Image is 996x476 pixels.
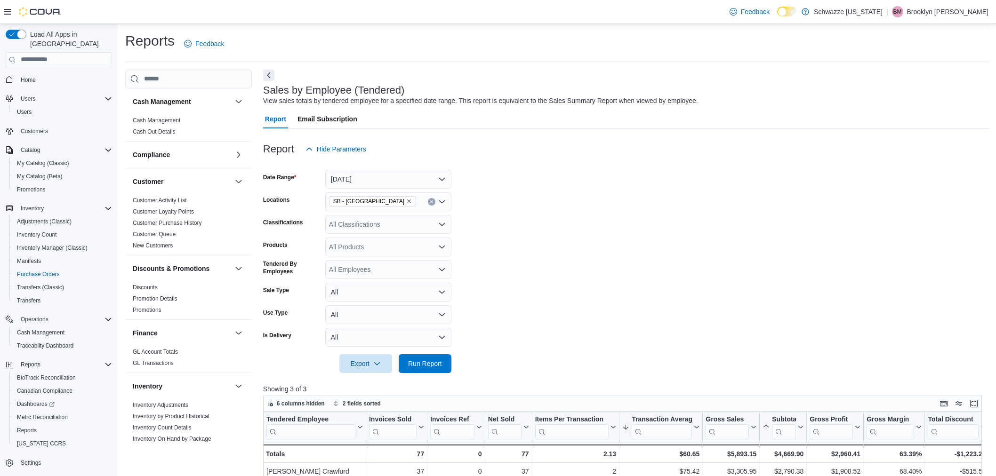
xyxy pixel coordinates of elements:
button: Discounts & Promotions [133,264,231,273]
button: Inventory [233,381,244,392]
span: BM [893,6,902,17]
label: Sale Type [263,286,289,294]
button: Finance [133,328,231,338]
span: Users [13,106,112,118]
div: Invoices Sold [369,415,417,439]
button: Inventory [133,381,231,391]
button: Purchase Orders [9,268,116,281]
span: Feedback [195,39,224,48]
div: Transaction Average [632,415,692,424]
span: Email Subscription [297,110,357,128]
h3: Customer [133,177,163,186]
button: Net Sold [488,415,529,439]
div: Net Sold [488,415,521,439]
span: Adjustments (Classic) [13,216,112,227]
span: Purchase Orders [13,269,112,280]
button: [US_STATE] CCRS [9,437,116,450]
a: New Customers [133,242,173,249]
div: Invoices Sold [369,415,417,424]
div: -$1,223.25 [928,448,986,460]
span: Canadian Compliance [17,387,72,395]
button: [DATE] [325,170,451,189]
button: Manifests [9,254,116,268]
button: Users [17,93,39,104]
label: Date Range [263,174,297,181]
button: Invoices Sold [369,415,424,439]
button: Hide Parameters [302,140,370,159]
a: BioTrack Reconciliation [13,372,80,383]
div: Subtotal [772,415,796,439]
span: Customers [17,125,112,137]
div: Gross Sales [706,415,749,424]
span: Catalog [17,144,112,156]
a: Discounts [133,284,158,291]
a: Customers [17,126,52,137]
button: Transaction Average [622,415,699,439]
button: Operations [17,314,52,325]
span: Users [21,95,35,103]
h3: Finance [133,328,158,338]
span: Inventory Count [17,231,57,238]
div: $5,893.15 [706,448,756,460]
a: [US_STATE] CCRS [13,438,70,449]
div: 0 [430,448,482,460]
button: Compliance [133,150,231,159]
a: Traceabilty Dashboard [13,340,77,351]
div: Gross Margin [867,415,914,439]
p: Schwazze [US_STATE] [814,6,883,17]
h3: Sales by Employee (Tendered) [263,85,405,96]
span: 6 columns hidden [277,400,325,407]
span: New Customers [133,242,173,249]
button: Catalog [17,144,44,156]
a: Metrc Reconciliation [13,412,72,423]
span: Customer Activity List [133,197,187,204]
span: Manifests [13,255,112,267]
button: Inventory [17,203,48,214]
span: Cash Management [17,329,64,336]
a: Purchase Orders [13,269,64,280]
div: Brooklyn Michele Carlton [892,6,903,17]
a: Promotions [13,184,49,195]
a: Dashboards [9,397,116,411]
button: Invoices Ref [430,415,482,439]
div: Gross Margin [867,415,914,424]
div: Total Discount [928,415,978,439]
button: Canadian Compliance [9,384,116,397]
span: Reports [21,361,40,368]
h3: Inventory [133,381,162,391]
span: Transfers (Classic) [13,282,112,293]
label: Is Delivery [263,332,291,339]
button: Keyboard shortcuts [938,398,949,409]
p: Showing 3 of 3 [263,384,989,394]
button: Settings [2,456,116,469]
div: $2,960.41 [810,448,860,460]
div: 63.39% [867,448,922,460]
span: Cash Out Details [133,128,176,135]
a: Settings [17,457,45,468]
a: Inventory by Product Historical [133,413,209,420]
button: Reports [9,424,116,437]
button: Operations [2,313,116,326]
span: Customer Loyalty Points [133,208,194,215]
a: Canadian Compliance [13,385,76,397]
span: Inventory [17,203,112,214]
span: My Catalog (Classic) [13,158,112,169]
button: Subtotal [763,415,803,439]
a: Feedback [726,2,773,21]
button: Finance [233,327,244,339]
a: Inventory Adjustments [133,402,188,408]
span: Users [17,108,32,116]
button: Transfers (Classic) [9,281,116,294]
span: Washington CCRS [13,438,112,449]
button: Open list of options [438,243,446,251]
a: My Catalog (Classic) [13,158,73,169]
button: BioTrack Reconciliation [9,371,116,384]
span: Promotion Details [133,295,177,302]
span: Dashboards [17,400,55,408]
div: $60.65 [622,448,699,460]
span: Users [17,93,112,104]
div: Items Per Transaction [535,415,609,439]
span: [US_STATE] CCRS [17,440,66,447]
